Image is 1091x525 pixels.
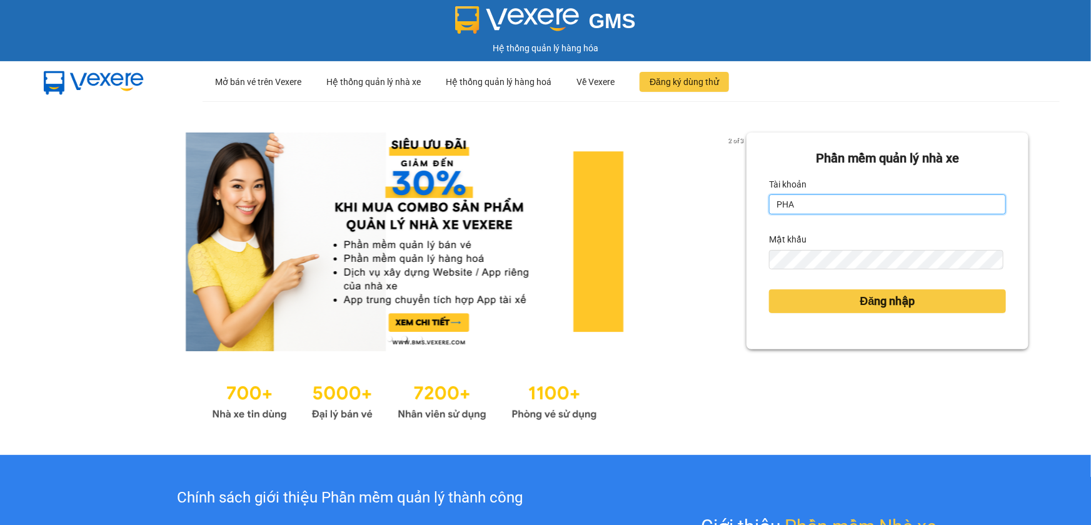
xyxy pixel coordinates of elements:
div: Về Vexere [576,62,615,102]
div: Mở bán vé trên Vexere [215,62,301,102]
p: 2 of 3 [725,132,747,149]
div: Hệ thống quản lý nhà xe [326,62,421,102]
li: slide item 1 [387,336,392,341]
img: Statistics.png [212,376,597,424]
div: Hệ thống quản lý hàng hoá [446,62,551,102]
button: next slide / item [729,132,747,351]
span: Đăng nhập [860,292,915,310]
label: Tài khoản [769,174,807,194]
label: Mật khẩu [769,229,807,249]
button: Đăng nhập [769,289,1006,313]
img: mbUUG5Q.png [31,61,156,102]
div: Phần mềm quản lý nhà xe [769,149,1006,168]
input: Mật khẩu [769,250,1003,270]
span: Đăng ký dùng thử [650,75,719,89]
div: Hệ thống quản lý hàng hóa [3,41,1088,55]
li: slide item 3 [417,336,422,341]
a: GMS [455,19,636,29]
button: previous slide / item [63,132,80,351]
input: Tài khoản [769,194,1006,214]
img: logo 2 [455,6,579,34]
li: slide item 2 [402,336,407,341]
div: Chính sách giới thiệu Phần mềm quản lý thành công [76,486,623,510]
span: GMS [589,9,636,32]
button: Đăng ký dùng thử [640,72,729,92]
